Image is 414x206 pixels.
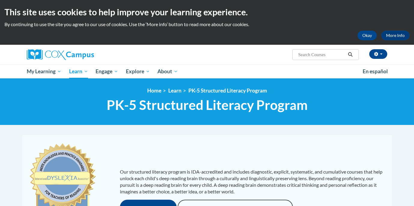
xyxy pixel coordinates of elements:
[157,68,178,75] span: About
[27,49,141,60] a: Cox Campus
[18,65,396,78] div: Main menu
[147,87,161,94] a: Home
[363,68,388,74] span: En español
[27,49,94,60] img: Cox Campus
[23,65,65,78] a: My Learning
[369,49,387,59] button: Account Settings
[96,68,118,75] span: Engage
[298,51,346,58] input: Search Courses
[154,65,182,78] a: About
[120,168,386,195] p: Our structured literacy program is IDA-accredited and includes diagnostic, explicit, systematic, ...
[359,65,392,78] a: En español
[5,21,409,28] p: By continuing to use the site you agree to our use of cookies. Use the ‘More info’ button to read...
[346,51,355,58] button: Search
[358,31,377,40] button: Okay
[381,31,409,40] a: More Info
[126,68,150,75] span: Explore
[69,68,88,75] span: Learn
[188,87,267,94] a: PK-5 Structured Literacy Program
[122,65,154,78] a: Explore
[168,87,181,94] a: Learn
[65,65,92,78] a: Learn
[92,65,122,78] a: Engage
[27,68,61,75] span: My Learning
[5,6,409,18] h2: This site uses cookies to help improve your learning experience.
[107,97,308,113] span: PK-5 Structured Literacy Program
